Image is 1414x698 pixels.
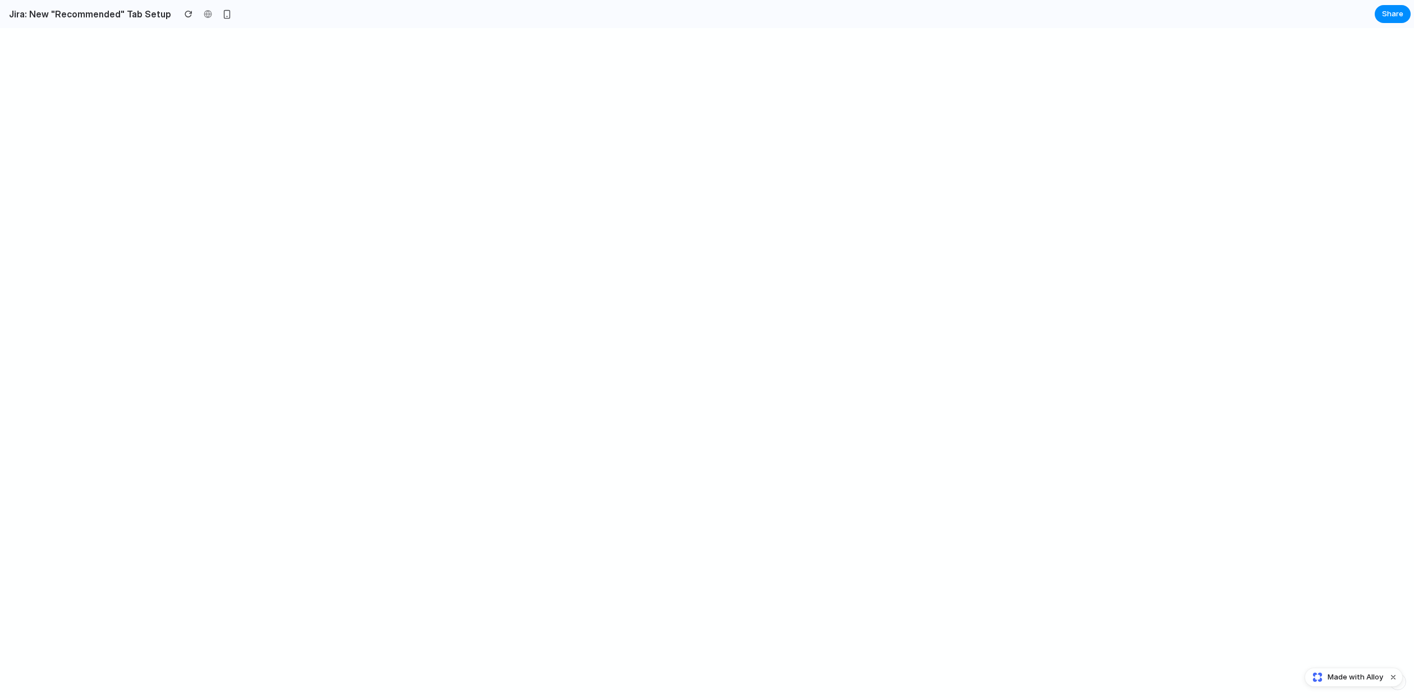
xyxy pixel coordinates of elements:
button: Share [1375,5,1411,23]
a: Made with Alloy [1305,672,1384,683]
span: Share [1382,8,1403,20]
h2: Jira: New "Recommended" Tab Setup [4,7,171,21]
span: Made with Alloy [1328,672,1383,683]
button: Dismiss watermark [1387,670,1400,684]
